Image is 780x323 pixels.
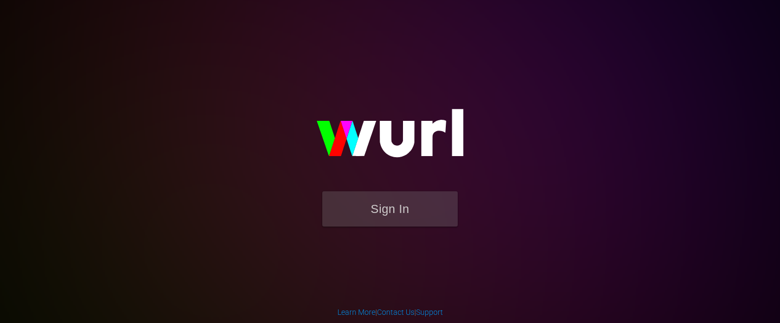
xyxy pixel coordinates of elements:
div: | | [337,307,443,318]
a: Contact Us [377,308,414,316]
a: Support [416,308,443,316]
img: wurl-logo-on-black-223613ac3d8ba8fe6dc639794a292ebdb59501304c7dfd60c99c58986ef67473.svg [282,86,498,191]
button: Sign In [322,191,458,227]
a: Learn More [337,308,375,316]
